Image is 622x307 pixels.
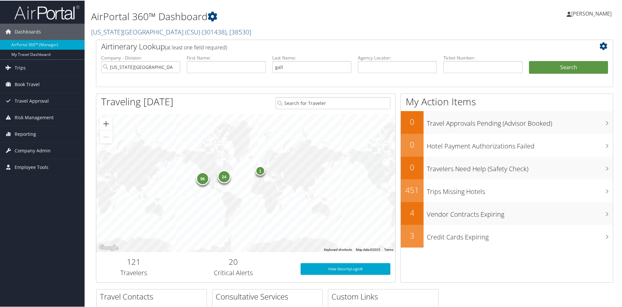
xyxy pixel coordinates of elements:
[15,59,26,75] span: Trips
[567,3,618,23] a: [PERSON_NAME]
[401,161,424,172] h2: 0
[176,256,291,267] h2: 20
[529,60,608,73] button: Search
[401,179,613,201] a: 451Trips Missing Hotels
[427,206,613,218] h3: Vendor Contracts Expiring
[101,40,565,51] h2: Airtinerary Lookup
[15,92,49,109] span: Travel Approval
[427,138,613,150] h3: Hotel Payment Authorizations Failed
[427,229,613,241] h3: Credit Cards Expiring
[216,290,322,301] h2: Consultative Services
[226,27,251,36] span: , [ 38530 ]
[427,115,613,127] h3: Travel Approvals Pending (Advisor Booked)
[15,109,54,125] span: Risk Management
[101,256,166,267] h2: 121
[276,96,390,109] input: Search for Traveler
[427,160,613,173] h3: Travelers Need Help (Safety Check)
[401,156,613,179] a: 0Travelers Need Help (Safety Check)
[427,183,613,196] h3: Trips Missing Hotels
[401,184,424,195] h2: 451
[401,138,424,149] h2: 0
[100,130,113,143] button: Zoom out
[301,262,390,274] a: View SecurityLogic®
[15,76,40,92] span: Book Travel
[218,170,231,183] div: 24
[196,172,209,185] div: 96
[100,117,113,130] button: Zoom in
[401,116,424,127] h2: 0
[324,247,352,251] button: Keyboard shortcuts
[165,43,227,50] span: (at least one field required)
[401,133,613,156] a: 0Hotel Payment Authorizations Failed
[202,27,226,36] span: ( 301438 )
[384,247,393,251] a: Terms (opens in new tab)
[15,159,48,175] span: Employee Tools
[14,4,79,19] img: airportal-logo.png
[91,9,442,23] h1: AirPortal 360™ Dashboard
[98,243,119,251] img: Google
[15,125,36,142] span: Reporting
[401,94,613,108] h1: My Action Items
[255,165,265,175] div: 1
[272,54,351,60] label: Last Name:
[401,229,424,240] h2: 3
[176,268,291,277] h3: Critical Alerts
[401,201,613,224] a: 4Vendor Contracts Expiring
[101,94,173,108] h1: Traveling [DATE]
[401,224,613,247] a: 3Credit Cards Expiring
[98,243,119,251] a: Open this area in Google Maps (opens a new window)
[401,110,613,133] a: 0Travel Approvals Pending (Advisor Booked)
[187,54,266,60] label: First Name:
[15,23,41,39] span: Dashboards
[15,142,51,158] span: Company Admin
[443,54,522,60] label: Ticket Number:
[571,9,612,17] span: [PERSON_NAME]
[358,54,437,60] label: Agency Locator:
[101,54,180,60] label: Company - Division:
[356,247,380,251] span: Map data ©2025
[101,268,166,277] h3: Travelers
[401,207,424,218] h2: 4
[100,290,207,301] h2: Travel Contacts
[331,290,438,301] h2: Custom Links
[91,27,251,36] a: [US_STATE][GEOGRAPHIC_DATA] (CSU)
